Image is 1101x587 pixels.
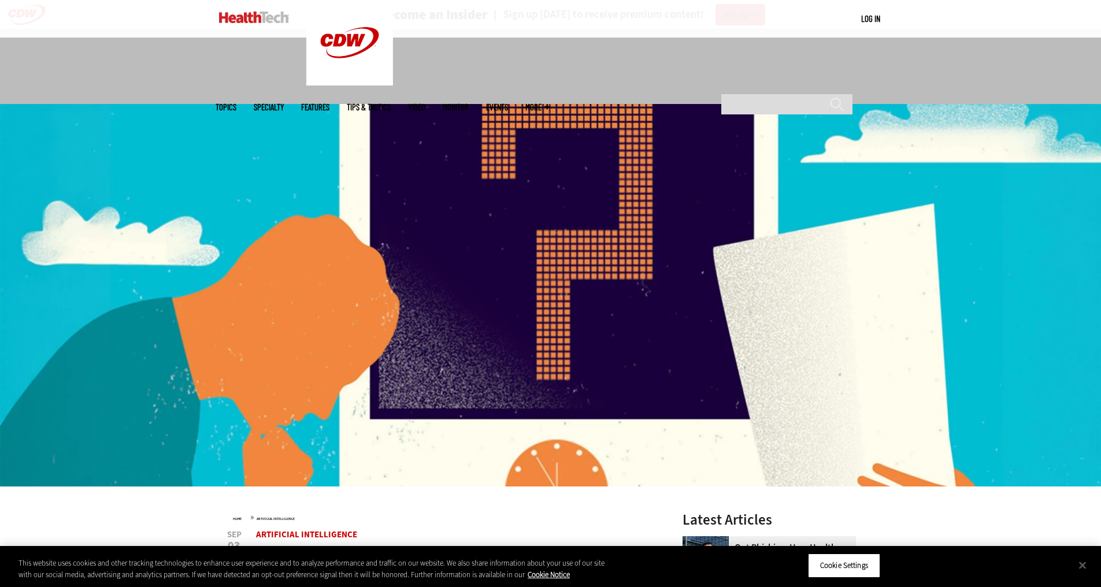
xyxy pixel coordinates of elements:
[1070,552,1095,578] button: Close
[347,103,391,112] a: Tips & Tactics
[306,76,393,88] a: CDW
[861,13,880,24] a: Log in
[233,512,653,522] div: »
[233,517,242,521] a: Home
[227,530,242,539] span: Sep
[257,517,295,521] a: Artificial Intelligence
[808,553,880,578] button: Cookie Settings
[254,103,284,112] span: Specialty
[216,103,236,112] span: Topics
[525,103,550,112] span: More
[443,103,469,112] a: MonITor
[486,103,508,112] a: Events
[683,512,856,527] h3: Latest Articles
[683,543,849,571] a: Out Phishing: How Health Systems Can Re-Evaluate Employee Security Training
[683,536,729,582] img: Scott Currie
[408,103,425,112] a: Video
[219,12,289,23] img: Home
[18,558,606,580] div: This website uses cookies and other tracking technologies to enhance user experience and to analy...
[256,529,357,540] a: Artificial Intelligence
[227,540,242,552] span: 03
[528,570,570,579] a: More information about your privacy
[861,13,880,25] div: User menu
[683,536,735,545] a: Scott Currie
[301,103,329,112] a: Features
